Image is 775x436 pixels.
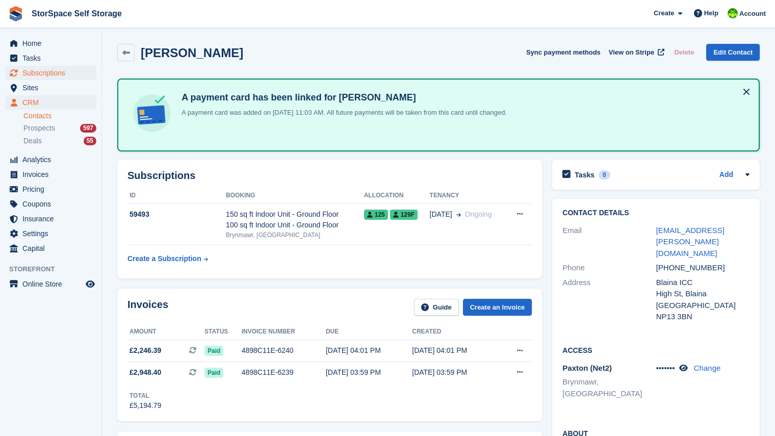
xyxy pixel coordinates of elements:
a: Prospects 597 [23,123,96,134]
span: [DATE] [430,209,452,220]
span: CRM [22,95,84,110]
h2: [PERSON_NAME] [141,46,243,60]
div: High St, Blaina [656,288,750,300]
h2: Tasks [575,170,595,179]
a: menu [5,66,96,80]
th: ID [127,188,226,204]
span: £2,246.39 [130,345,161,356]
a: menu [5,81,96,95]
div: 59493 [127,209,226,220]
th: Tenancy [430,188,506,204]
a: menu [5,212,96,226]
button: Delete [670,44,698,61]
div: [DATE] 03:59 PM [326,367,412,378]
img: card-linked-ebf98d0992dc2aeb22e95c0e3c79077019eb2392cfd83c6a337811c24bc77127.svg [131,92,173,135]
span: Analytics [22,152,84,167]
a: menu [5,36,96,50]
img: stora-icon-8386f47178a22dfd0bd8f6a31ec36ba5ce8667c1dd55bd0f319d3a0aa187defe.svg [8,6,23,21]
a: View on Stripe [605,44,666,61]
a: menu [5,182,96,196]
a: Create a Subscription [127,249,208,268]
span: Help [704,8,718,18]
th: Booking [226,188,364,204]
a: menu [5,277,96,291]
div: 0 [599,170,610,179]
a: menu [5,197,96,211]
div: Address [562,277,656,323]
span: Storefront [9,264,101,274]
span: Paid [204,346,223,356]
h2: Subscriptions [127,170,532,182]
a: menu [5,241,96,255]
a: StorSpace Self Storage [28,5,126,22]
div: Brynmawr, [GEOGRAPHIC_DATA] [226,230,364,240]
div: Phone [562,262,656,274]
a: menu [5,95,96,110]
a: Deals 55 [23,136,96,146]
a: Preview store [84,278,96,290]
span: Online Store [22,277,84,291]
a: menu [5,51,96,65]
div: 55 [84,137,96,145]
span: View on Stripe [609,47,654,58]
span: ••••••• [656,364,675,372]
span: Paxton (Net2) [562,364,612,372]
span: Settings [22,226,84,241]
h2: Invoices [127,299,168,316]
a: menu [5,152,96,167]
th: Invoice number [242,324,326,340]
p: A payment card was added on [DATE] 11:03 AM. All future payments will be taken from this card unt... [177,108,507,118]
th: Status [204,324,242,340]
span: Capital [22,241,84,255]
span: Pricing [22,182,84,196]
a: Guide [414,299,459,316]
span: Sites [22,81,84,95]
a: menu [5,226,96,241]
a: [EMAIL_ADDRESS][PERSON_NAME][DOMAIN_NAME] [656,226,725,258]
div: Create a Subscription [127,253,201,264]
span: Insurance [22,212,84,226]
th: Created [412,324,498,340]
span: Create [654,8,674,18]
div: 150 sq ft Indoor Unit - Ground Floor 100 sq ft Indoor Unit - Ground Floor [226,209,364,230]
a: Contacts [23,111,96,121]
div: [DATE] 04:01 PM [412,345,498,356]
th: Due [326,324,412,340]
a: Edit Contact [706,44,760,61]
span: 129f [390,210,418,220]
button: Sync payment methods [526,44,601,61]
li: Brynmawr, [GEOGRAPHIC_DATA] [562,376,656,399]
div: [DATE] 04:01 PM [326,345,412,356]
div: 4898C11E-6239 [242,367,326,378]
span: Home [22,36,84,50]
th: Allocation [364,188,430,204]
div: £5,194.79 [130,400,161,411]
span: Subscriptions [22,66,84,80]
span: Paid [204,368,223,378]
div: [DATE] 03:59 PM [412,367,498,378]
a: menu [5,167,96,182]
span: Coupons [22,197,84,211]
div: [PHONE_NUMBER] [656,262,750,274]
h2: Contact Details [562,209,750,217]
span: Account [739,9,766,19]
span: Invoices [22,167,84,182]
span: Tasks [22,51,84,65]
span: Deals [23,136,42,146]
div: NP13 3BN [656,311,750,323]
div: 4898C11E-6240 [242,345,326,356]
h4: A payment card has been linked for [PERSON_NAME] [177,92,507,104]
span: Ongoing [465,210,492,218]
div: Blaina ICC [656,277,750,289]
span: Prospects [23,123,55,133]
div: 597 [80,124,96,133]
th: Amount [127,324,204,340]
img: paul catt [728,8,738,18]
div: [GEOGRAPHIC_DATA] [656,300,750,312]
div: Total [130,391,161,400]
div: Email [562,225,656,260]
h2: Access [562,345,750,355]
span: £2,948.40 [130,367,161,378]
a: Create an Invoice [463,299,532,316]
span: 125 [364,210,388,220]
